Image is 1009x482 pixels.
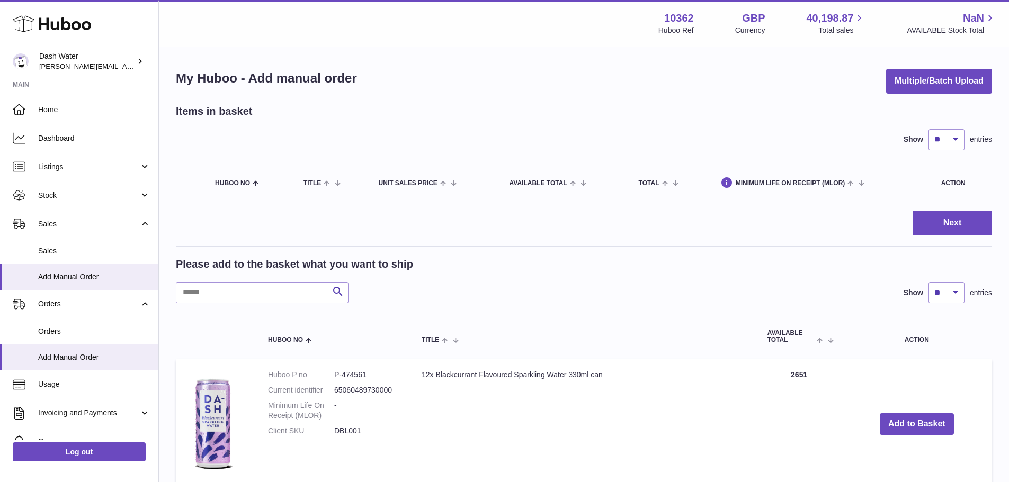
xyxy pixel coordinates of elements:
[38,133,150,143] span: Dashboard
[38,246,150,256] span: Sales
[38,352,150,362] span: Add Manual Order
[13,442,146,461] a: Log out
[38,105,150,115] span: Home
[334,385,400,395] dd: 65060489730000
[886,69,992,94] button: Multiple/Batch Upload
[39,62,212,70] span: [PERSON_NAME][EMAIL_ADDRESS][DOMAIN_NAME]
[767,330,815,343] span: AVAILABLE Total
[664,11,694,25] strong: 10362
[970,288,992,298] span: entries
[334,426,400,436] dd: DBL001
[176,70,357,87] h1: My Huboo - Add manual order
[658,25,694,35] div: Huboo Ref
[806,11,853,25] span: 40,198.87
[38,272,150,282] span: Add Manual Order
[176,257,413,271] h2: Please add to the basket what you want to ship
[880,413,954,435] button: Add to Basket
[268,337,303,343] span: Huboo no
[736,180,845,187] span: Minimum Life On Receipt (MLOR)
[913,211,992,235] button: Next
[639,180,659,187] span: Total
[970,134,992,144] span: entries
[38,379,150,389] span: Usage
[378,180,437,187] span: Unit Sales Price
[806,11,865,35] a: 40,198.87 Total sales
[186,370,239,476] img: 12x Blackcurrant Flavoured Sparkling Water 330ml can
[941,180,981,187] div: Action
[268,385,334,395] dt: Current identifier
[38,436,150,447] span: Cases
[215,180,250,187] span: Huboo no
[268,426,334,436] dt: Client SKU
[39,51,135,71] div: Dash Water
[303,180,321,187] span: Title
[742,11,765,25] strong: GBP
[268,401,334,421] dt: Minimum Life On Receipt (MLOR)
[334,370,400,380] dd: P-474561
[842,319,992,354] th: Action
[38,162,139,172] span: Listings
[38,299,139,309] span: Orders
[38,408,139,418] span: Invoicing and Payments
[13,53,29,69] img: james@dash-water.com
[818,25,865,35] span: Total sales
[510,180,567,187] span: AVAILABLE Total
[735,25,765,35] div: Currency
[38,219,139,229] span: Sales
[904,288,923,298] label: Show
[907,11,996,35] a: NaN AVAILABLE Stock Total
[176,104,253,119] h2: Items in basket
[963,11,984,25] span: NaN
[422,337,439,343] span: Title
[334,401,400,421] dd: -
[907,25,996,35] span: AVAILABLE Stock Total
[38,326,150,337] span: Orders
[38,190,139,201] span: Stock
[268,370,334,380] dt: Huboo P no
[904,134,923,144] label: Show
